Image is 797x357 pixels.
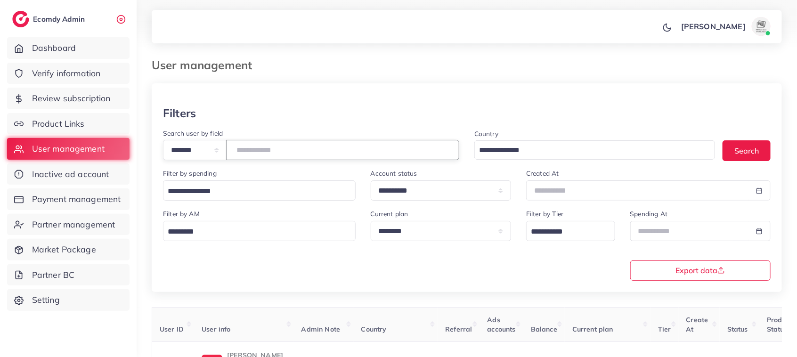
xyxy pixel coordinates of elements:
span: Product Status [767,316,792,333]
span: Payment management [32,193,121,205]
span: Inactive ad account [32,168,109,180]
a: Partner management [7,214,130,235]
label: Account status [371,169,417,178]
a: Verify information [7,63,130,84]
span: Current plan [572,325,613,333]
input: Search for option [476,143,703,158]
span: Partner BC [32,269,75,281]
span: Tier [658,325,671,333]
div: Search for option [474,140,715,160]
span: Country [361,325,387,333]
label: Current plan [371,209,408,219]
a: Review subscription [7,88,130,109]
img: avatar [752,17,771,36]
label: Country [474,129,498,138]
label: Spending At [630,209,668,219]
span: Partner management [32,219,115,231]
input: Search for option [164,184,343,199]
a: Market Package [7,239,130,260]
span: User info [202,325,230,333]
div: Search for option [163,180,356,201]
a: Partner BC [7,264,130,286]
label: Filter by spending [163,169,217,178]
div: Search for option [163,221,356,241]
a: Inactive ad account [7,163,130,185]
span: Balance [531,325,557,333]
a: User management [7,138,130,160]
span: Market Package [32,243,96,256]
span: Ads accounts [488,316,516,333]
h3: User management [152,58,260,72]
p: [PERSON_NAME] [681,21,746,32]
span: Dashboard [32,42,76,54]
button: Search [723,140,771,161]
div: Search for option [526,221,615,241]
span: User ID [160,325,184,333]
span: Product Links [32,118,85,130]
a: logoEcomdy Admin [12,11,87,27]
h2: Ecomdy Admin [33,15,87,24]
span: Review subscription [32,92,111,105]
button: Export data [630,260,771,281]
span: Export data [675,267,725,274]
img: logo [12,11,29,27]
label: Filter by AM [163,209,200,219]
span: Setting [32,294,60,306]
span: Create At [686,316,708,333]
label: Created At [526,169,559,178]
label: Filter by Tier [526,209,563,219]
span: Verify information [32,67,101,80]
span: User management [32,143,105,155]
a: [PERSON_NAME]avatar [676,17,774,36]
a: Dashboard [7,37,130,59]
input: Search for option [528,225,602,239]
a: Setting [7,289,130,311]
a: Payment management [7,188,130,210]
span: Status [727,325,748,333]
h3: Filters [163,106,196,120]
span: Referral [445,325,472,333]
input: Search for option [164,225,343,239]
a: Product Links [7,113,130,135]
label: Search user by field [163,129,223,138]
span: Admin Note [301,325,341,333]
